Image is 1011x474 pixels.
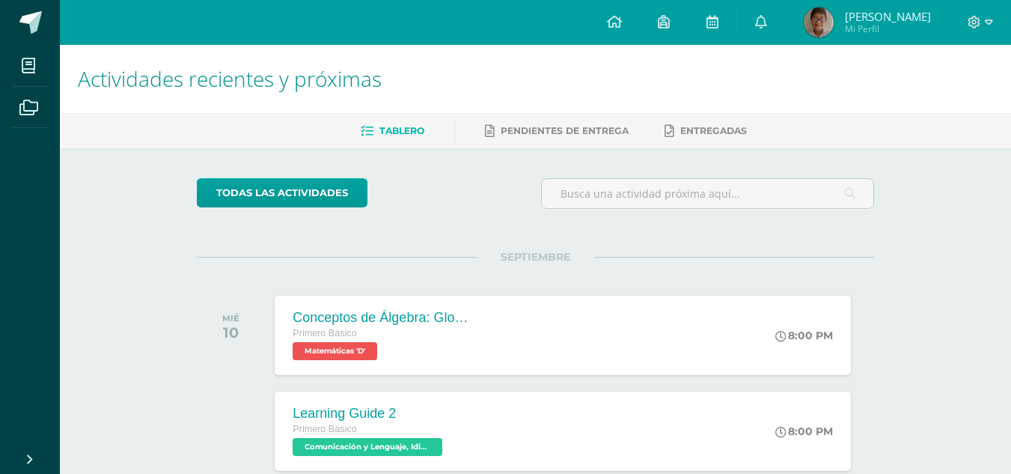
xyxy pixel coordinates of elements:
input: Busca una actividad próxima aquí... [542,179,873,208]
div: 10 [222,323,239,341]
span: Entregadas [680,125,747,136]
div: Conceptos de Álgebra: Glosario [293,310,472,326]
div: 8:00 PM [775,329,833,342]
span: Comunicación y Lenguaje, Idioma Extranjero Inglés 'D' [293,438,442,456]
img: 64dcc7b25693806399db2fba3b98ee94.png [804,7,834,37]
a: Entregadas [665,119,747,143]
span: Primero Básico [293,328,356,338]
a: Pendientes de entrega [485,119,629,143]
span: Pendientes de entrega [501,125,629,136]
span: [PERSON_NAME] [845,9,931,24]
a: todas las Actividades [197,178,367,207]
div: Learning Guide 2 [293,406,446,422]
div: MIÉ [222,313,239,323]
div: 8:00 PM [775,425,833,438]
span: Mi Perfil [845,22,931,35]
span: SEPTIEMBRE [477,250,594,264]
span: Primero Básico [293,424,356,434]
span: Tablero [379,125,424,136]
a: Tablero [361,119,424,143]
span: Matemáticas 'D' [293,342,377,360]
span: Actividades recientes y próximas [78,64,382,93]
